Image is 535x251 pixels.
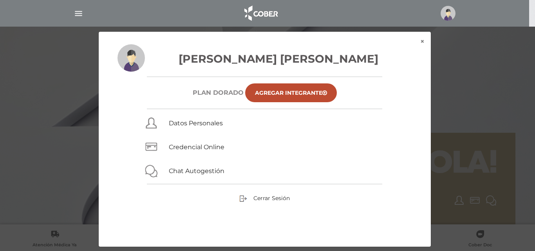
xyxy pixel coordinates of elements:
[117,44,145,72] img: profile-placeholder.svg
[117,51,412,67] h3: [PERSON_NAME] [PERSON_NAME]
[239,195,247,202] img: sign-out.png
[239,194,290,201] a: Cerrar Sesión
[169,167,224,175] a: Chat Autogestión
[193,89,244,96] h6: Plan DORADO
[169,143,224,151] a: Credencial Online
[414,32,431,51] button: ×
[253,195,290,202] span: Cerrar Sesión
[245,83,337,102] a: Agregar Integrante
[240,4,281,23] img: logo_cober_home-white.png
[441,6,455,21] img: profile-placeholder.svg
[169,119,223,127] a: Datos Personales
[74,9,83,18] img: Cober_menu-lines-white.svg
